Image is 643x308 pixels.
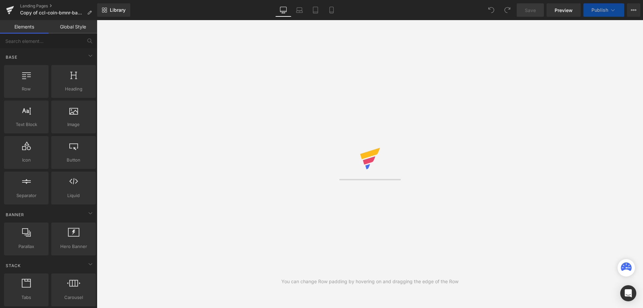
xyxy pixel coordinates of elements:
span: Hero Banner [53,243,94,250]
button: Publish [583,3,624,17]
span: Liquid [53,192,94,199]
button: More [627,3,640,17]
a: Mobile [324,3,340,17]
a: Landing Pages [20,3,97,9]
span: Button [53,157,94,164]
a: Global Style [49,20,97,34]
span: Library [110,7,126,13]
span: Separator [6,192,47,199]
span: Preview [555,7,573,14]
div: Open Intercom Messenger [620,285,636,301]
span: Stack [5,262,21,269]
a: Tablet [307,3,324,17]
span: Base [5,54,18,60]
span: Carousel [53,294,94,301]
a: Desktop [275,3,291,17]
button: Redo [501,3,514,17]
span: Image [53,121,94,128]
span: Tabs [6,294,47,301]
span: Banner [5,211,25,218]
span: Publish [591,7,608,13]
span: Save [525,7,536,14]
a: New Library [97,3,130,17]
a: Laptop [291,3,307,17]
span: Icon [6,157,47,164]
button: Undo [485,3,498,17]
span: Text Block [6,121,47,128]
span: Copy of ccl-coin-bmnr-baba-gdx-spy [20,10,84,15]
div: You can change Row padding by hovering on and dragging the edge of the Row [281,278,458,285]
span: Parallax [6,243,47,250]
span: Row [6,85,47,93]
span: Heading [53,85,94,93]
a: Preview [547,3,581,17]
